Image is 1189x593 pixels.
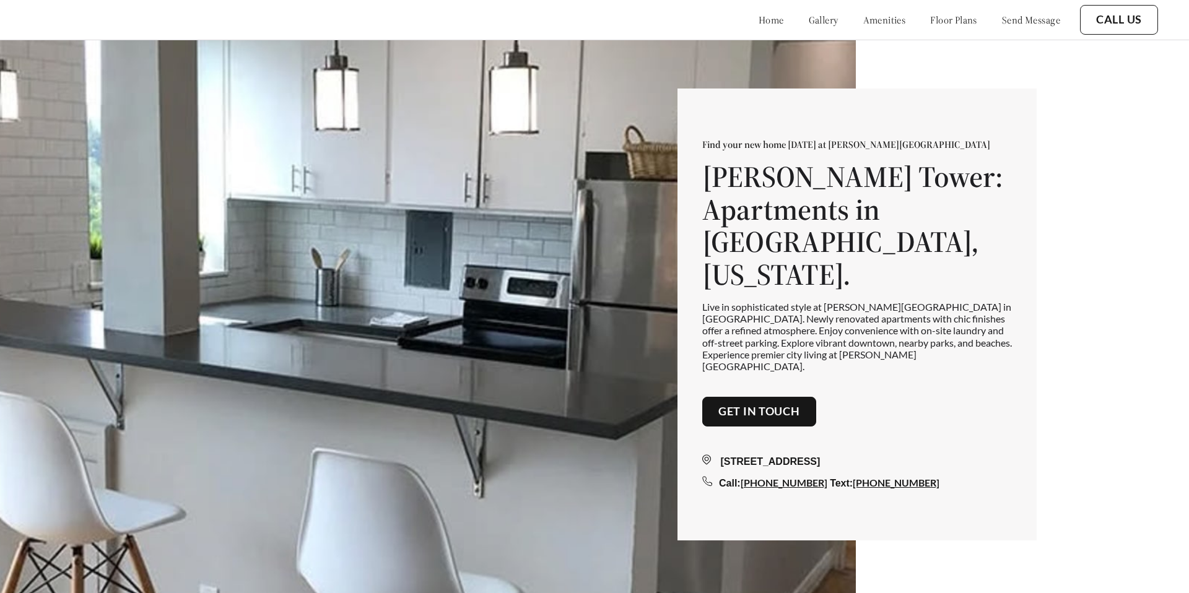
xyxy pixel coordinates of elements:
[830,478,853,488] span: Text:
[759,14,784,26] a: home
[863,14,906,26] a: amenities
[1002,14,1060,26] a: send message
[930,14,977,26] a: floor plans
[719,478,741,488] span: Call:
[1096,13,1142,27] a: Call Us
[718,405,800,418] a: Get in touch
[702,454,1012,469] div: [STREET_ADDRESS]
[741,477,827,488] a: [PHONE_NUMBER]
[809,14,838,26] a: gallery
[702,138,1012,150] p: Find your new home [DATE] at [PERSON_NAME][GEOGRAPHIC_DATA]
[702,397,816,426] button: Get in touch
[853,477,939,488] a: [PHONE_NUMBER]
[702,301,1012,372] p: Live in sophisticated style at [PERSON_NAME][GEOGRAPHIC_DATA] in [GEOGRAPHIC_DATA]. Newly renovat...
[1080,5,1158,35] button: Call Us
[702,160,1012,291] h1: [PERSON_NAME] Tower: Apartments in [GEOGRAPHIC_DATA], [US_STATE].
